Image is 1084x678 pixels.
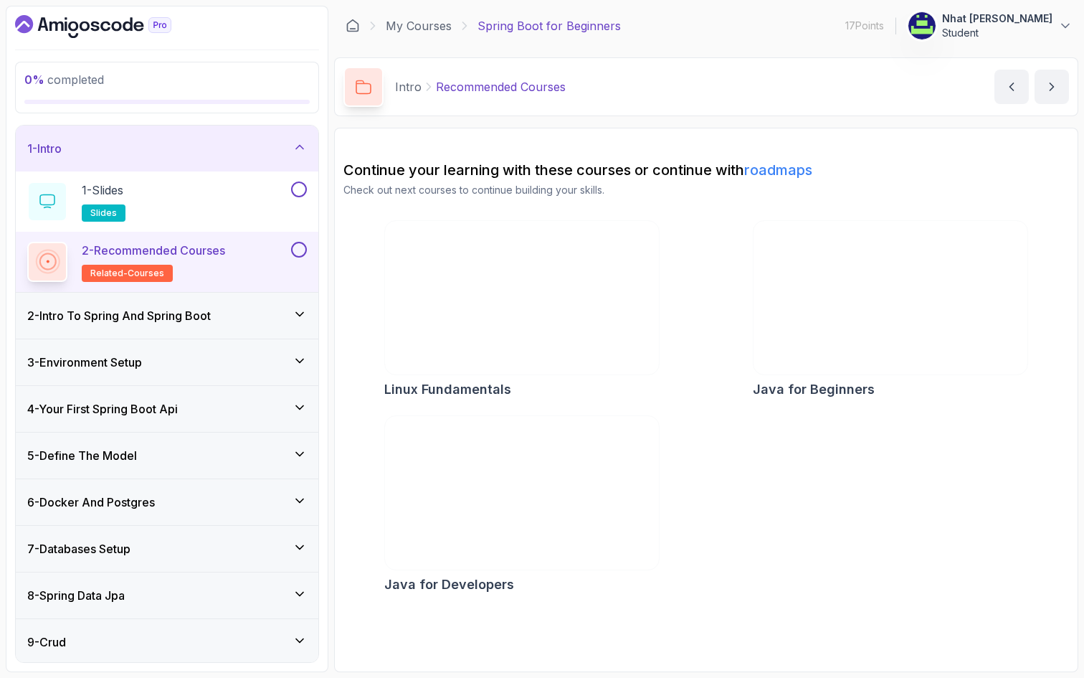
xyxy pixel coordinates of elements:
[343,160,1069,180] h2: Continue your learning with these courses or continue with
[27,307,211,324] h3: 2 - Intro To Spring And Spring Boot
[24,72,104,87] span: completed
[27,494,155,511] h3: 6 - Docker And Postgres
[16,526,318,572] button: 7-Databases Setup
[16,126,318,171] button: 1-Intro
[27,354,142,371] h3: 3 - Environment Setup
[942,11,1052,26] p: Nhat [PERSON_NAME]
[395,78,422,95] p: Intro
[384,380,511,400] h2: Linux Fundamentals
[27,400,178,418] h3: 4 - Your First Spring Boot Api
[436,78,566,95] p: Recommended Courses
[16,293,318,339] button: 2-Intro To Spring And Spring Boot
[82,182,123,199] p: 1 - Slides
[16,386,318,432] button: 4-Your First Spring Boot Api
[908,11,1073,40] button: user profile imageNhat [PERSON_NAME]Student
[27,587,125,604] h3: 8 - Spring Data Jpa
[346,19,360,33] a: Dashboard
[477,17,621,34] p: Spring Boot for Beginners
[384,575,514,595] h2: Java for Developers
[16,619,318,665] button: 9-Crud
[82,242,225,259] p: 2 - Recommended Courses
[27,447,137,464] h3: 5 - Define The Model
[27,634,66,651] h3: 9 - Crud
[942,26,1052,40] p: Student
[90,268,164,279] span: related-courses
[744,161,812,179] a: roadmaps
[15,15,204,38] a: Dashboard
[753,220,1028,400] a: Java for Beginners cardJava for Beginners
[16,433,318,479] button: 5-Define The Model
[24,72,44,87] span: 0 %
[16,479,318,525] button: 6-Docker And Postgres
[27,540,130,557] h3: 7 - Databases Setup
[1035,70,1069,104] button: next content
[386,17,452,34] a: My Courses
[753,221,1027,375] img: Java for Beginners card
[908,12,936,39] img: user profile image
[994,70,1029,104] button: previous content
[343,183,1069,197] p: Check out next courses to continue building your skills.
[753,380,875,400] h2: Java for Beginners
[384,415,660,595] a: Java for Developers cardJava for Developers
[16,339,318,385] button: 3-Environment Setup
[385,416,659,570] img: Java for Developers card
[27,182,307,222] button: 1-Slidesslides
[384,220,660,400] a: Linux Fundamentals cardLinux Fundamentals
[27,242,307,282] button: 2-Recommended Coursesrelated-courses
[385,221,659,375] img: Linux Fundamentals card
[845,19,884,33] p: 17 Points
[90,207,117,219] span: slides
[27,140,62,157] h3: 1 - Intro
[16,573,318,618] button: 8-Spring Data Jpa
